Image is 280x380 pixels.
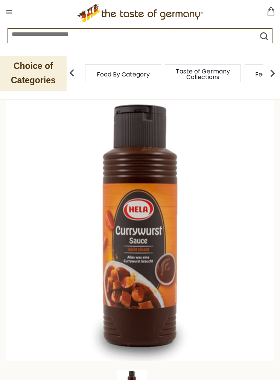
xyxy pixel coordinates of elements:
[6,92,274,361] img: Hela Mild Currywurst Sauce
[64,66,79,81] img: previous arrow
[265,66,280,81] img: next arrow
[97,72,150,77] a: Food By Category
[173,69,233,80] a: Taste of Germany Collections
